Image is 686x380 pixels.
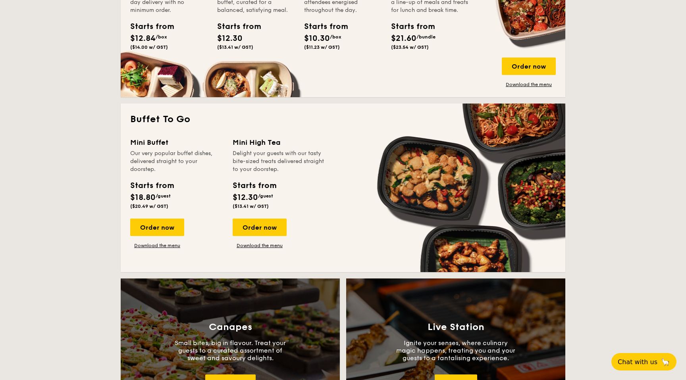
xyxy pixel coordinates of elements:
span: 🦙 [661,357,670,367]
div: Starts from [130,180,173,192]
div: Starts from [233,180,276,192]
div: Our very popular buffet dishes, delivered straight to your doorstep. [130,150,223,173]
span: /bundle [416,34,435,40]
div: Starts from [130,21,166,33]
span: $10.30 [304,34,330,43]
span: Chat with us [618,358,657,366]
span: /guest [156,193,171,199]
a: Download the menu [233,242,287,249]
div: Mini High Tea [233,137,326,148]
span: /box [330,34,341,40]
span: /box [156,34,167,40]
span: $21.60 [391,34,416,43]
div: Order now [130,219,184,236]
div: Order now [502,58,556,75]
span: ($13.41 w/ GST) [233,203,269,209]
span: /guest [258,193,273,199]
span: ($11.23 w/ GST) [304,44,340,50]
div: Starts from [391,21,427,33]
p: Ignite your senses, where culinary magic happens, treating you and your guests to a tantalising e... [396,339,515,362]
span: ($13.41 w/ GST) [217,44,253,50]
a: Download the menu [502,81,556,88]
h3: Live Station [428,322,484,333]
div: Mini Buffet [130,137,223,148]
span: $12.30 [217,34,243,43]
h2: Buffet To Go [130,113,556,126]
div: Order now [233,219,287,236]
span: $12.84 [130,34,156,43]
span: ($14.00 w/ GST) [130,44,168,50]
div: Starts from [304,21,340,33]
div: Delight your guests with our tasty bite-sized treats delivered straight to your doorstep. [233,150,326,173]
span: $12.30 [233,193,258,202]
p: Small bites, big in flavour. Treat your guests to a curated assortment of sweet and savoury delig... [171,339,290,362]
button: Chat with us🦙 [611,353,676,370]
a: Download the menu [130,242,184,249]
span: ($23.54 w/ GST) [391,44,429,50]
h3: Canapes [209,322,252,333]
div: Starts from [217,21,253,33]
span: ($20.49 w/ GST) [130,203,168,209]
span: $18.80 [130,193,156,202]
